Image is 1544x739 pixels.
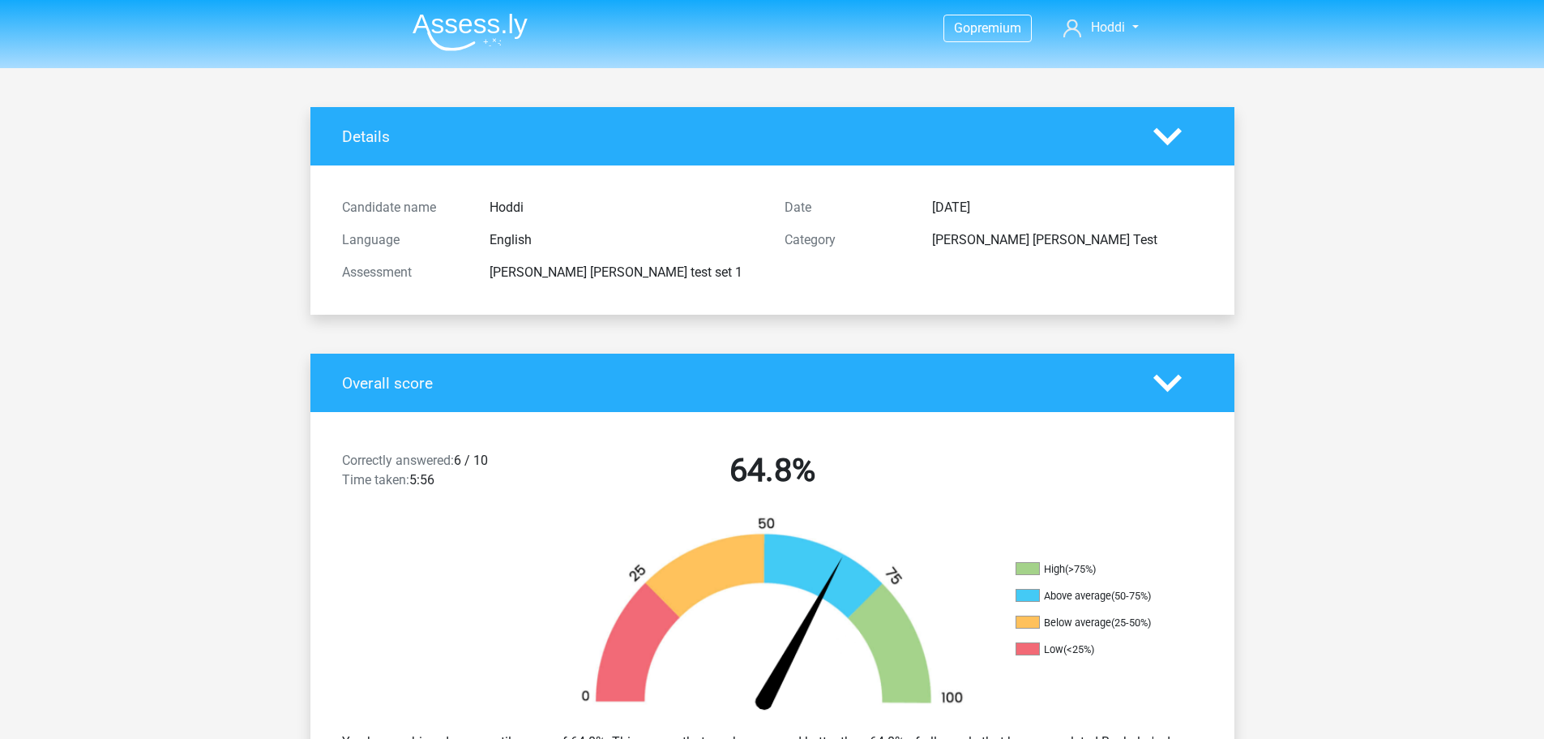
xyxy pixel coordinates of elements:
span: Correctly answered: [342,453,454,468]
li: Below average [1016,616,1178,630]
div: Hoddi [477,198,772,217]
li: High [1016,562,1178,577]
div: [DATE] [920,198,1215,217]
div: Category [772,230,920,250]
div: [PERSON_NAME] [PERSON_NAME] test set 1 [477,263,772,282]
div: (50-75%) [1111,590,1151,602]
li: Above average [1016,589,1178,604]
h2: 64.8% [563,451,982,490]
div: English [477,230,772,250]
span: Go [954,20,970,36]
h4: Overall score [342,374,1129,393]
h4: Details [342,127,1129,146]
div: 6 / 10 5:56 [330,451,551,496]
div: Language [330,230,477,250]
a: Gopremium [944,17,1031,39]
div: [PERSON_NAME] [PERSON_NAME] Test [920,230,1215,250]
span: Time taken: [342,472,409,488]
a: Hoddi [1057,18,1144,37]
div: Candidate name [330,198,477,217]
span: premium [970,20,1021,36]
img: 65.972e104a2579.png [554,516,991,720]
div: (25-50%) [1111,617,1151,629]
div: (<25%) [1063,643,1094,655]
div: Date [772,198,920,217]
div: (>75%) [1065,563,1096,575]
li: Low [1016,642,1178,657]
div: Assessment [330,263,477,282]
span: Hoddi [1091,19,1125,35]
img: Assessly [413,13,528,51]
